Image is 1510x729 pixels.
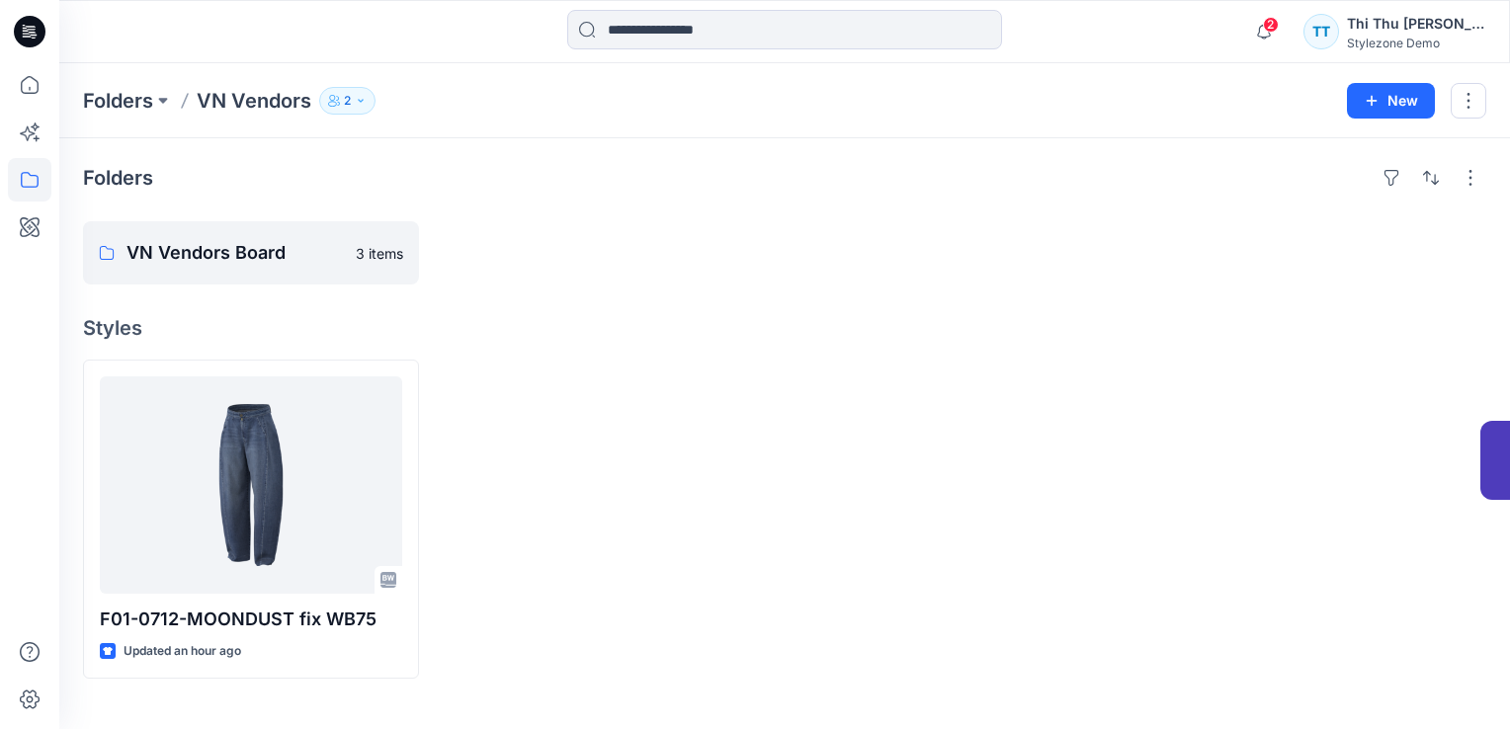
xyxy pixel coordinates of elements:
h4: Styles [83,316,1486,340]
p: 3 items [356,243,403,264]
div: Thi Thu [PERSON_NAME] [1347,12,1485,36]
div: TT [1303,14,1339,49]
a: Folders [83,87,153,115]
p: VN Vendors Board [126,239,344,267]
span: 2 [1263,17,1279,33]
h4: Folders [83,166,153,190]
p: F01-0712-MOONDUST fix WB75 [100,606,402,633]
button: 2 [319,87,376,115]
a: F01-0712-MOONDUST fix WB75 [100,376,402,594]
button: New [1347,83,1435,119]
p: VN Vendors [197,87,311,115]
p: Updated an hour ago [124,641,241,662]
p: 2 [344,90,351,112]
a: VN Vendors Board3 items [83,221,419,284]
div: Stylezone Demo [1347,36,1485,50]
